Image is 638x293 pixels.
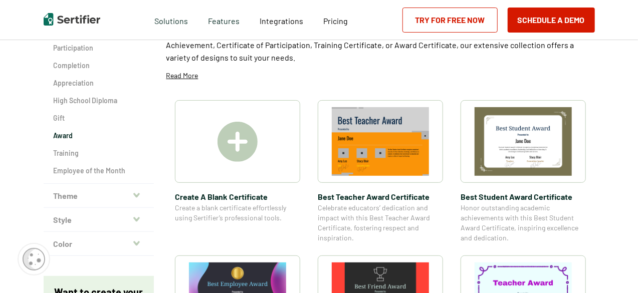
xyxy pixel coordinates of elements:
span: Create a blank certificate effortlessly using Sertifier’s professional tools. [175,203,300,223]
a: Award [54,131,144,141]
a: Best Teacher Award Certificate​Best Teacher Award Certificate​Celebrate educators’ dedication and... [318,100,443,243]
button: Theme [44,184,154,208]
a: Training [54,148,144,158]
div: Category [44,8,154,184]
a: Completion [54,61,144,71]
iframe: Chat Widget [588,245,638,293]
span: Best Teacher Award Certificate​ [318,190,443,203]
a: Appreciation [54,78,144,88]
span: Integrations [260,16,303,26]
a: Gift [54,113,144,123]
span: Honor outstanding academic achievements with this Best Student Award Certificate, inspiring excel... [461,203,586,243]
img: Sertifier | Digital Credentialing Platform [44,13,100,26]
a: Employee of the Month [54,166,144,176]
a: Integrations [260,14,303,26]
img: Best Teacher Award Certificate​ [332,107,429,176]
a: Participation [54,43,144,53]
span: Best Student Award Certificate​ [461,190,586,203]
p: Read More [166,71,198,81]
span: Create A Blank Certificate [175,190,300,203]
span: Pricing [323,16,348,26]
img: Cookie Popup Icon [23,248,45,270]
span: Features [208,14,240,26]
img: Create A Blank Certificate [218,122,258,162]
a: High School Diploma [54,96,144,106]
a: Best Student Award Certificate​Best Student Award Certificate​Honor outstanding academic achievem... [461,100,586,243]
img: Best Student Award Certificate​ [475,107,572,176]
button: Color [44,232,154,256]
span: Solutions [154,14,188,26]
button: Style [44,208,154,232]
a: Pricing [323,14,348,26]
button: Schedule a Demo [508,8,595,33]
a: Try for Free Now [402,8,498,33]
span: Celebrate educators’ dedication and impact with this Best Teacher Award Certificate, fostering re... [318,203,443,243]
p: Explore a wide selection of customizable certificate templates at Sertifier. Whether you need a C... [166,26,595,64]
